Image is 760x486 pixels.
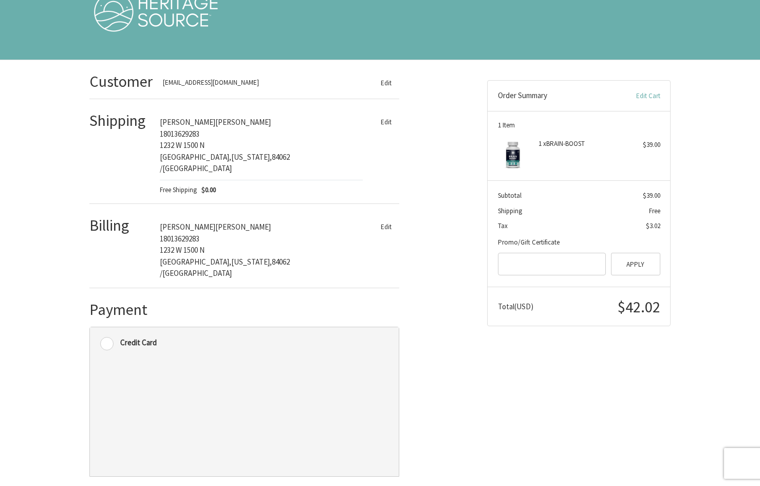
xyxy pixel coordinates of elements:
[197,185,216,195] span: $0.00
[618,297,660,316] span: $42.02
[160,185,197,195] span: Free Shipping
[498,191,522,200] span: Subtotal
[160,129,199,139] span: 18013629283
[231,257,272,267] span: [US_STATE],
[539,140,617,148] h4: 1 x BRAIN-BOOST
[649,207,660,215] span: Free
[215,222,271,232] span: [PERSON_NAME]
[160,257,290,278] span: 84062 /
[118,361,386,469] iframe: Secure payment input frame
[163,78,353,88] div: [EMAIL_ADDRESS][DOMAIN_NAME]
[498,221,508,230] span: Tax
[89,72,153,91] h2: Customer
[373,114,399,129] button: Edit
[160,152,231,162] span: [GEOGRAPHIC_DATA],
[498,91,607,101] h3: Order Summary
[607,91,660,101] a: Edit Cart
[373,219,399,234] button: Edit
[160,245,205,255] span: 1232 W 1500 N
[498,121,660,129] h3: 1 Item
[611,253,660,276] button: Apply
[160,117,215,127] span: [PERSON_NAME]
[120,334,157,351] div: Credit Card
[160,234,199,244] span: 18013629283
[498,207,522,215] span: Shipping
[160,152,290,174] span: 84062 /
[373,75,399,90] button: Edit
[89,300,150,320] h2: Payment
[498,253,606,276] input: Gift Certificate or Coupon Code
[620,140,660,150] div: $39.00
[215,117,271,127] span: [PERSON_NAME]
[160,257,231,267] span: [GEOGRAPHIC_DATA],
[231,152,272,162] span: [US_STATE],
[162,268,232,278] span: [GEOGRAPHIC_DATA]
[498,237,660,248] div: Promo/Gift Certificate
[160,222,215,232] span: [PERSON_NAME]
[160,140,205,150] span: 1232 W 1500 N
[162,163,232,173] span: [GEOGRAPHIC_DATA]
[643,191,660,200] span: $39.00
[89,111,150,130] h2: Shipping
[498,302,533,311] span: Total (USD)
[646,221,660,230] span: $3.02
[89,216,150,235] h2: Billing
